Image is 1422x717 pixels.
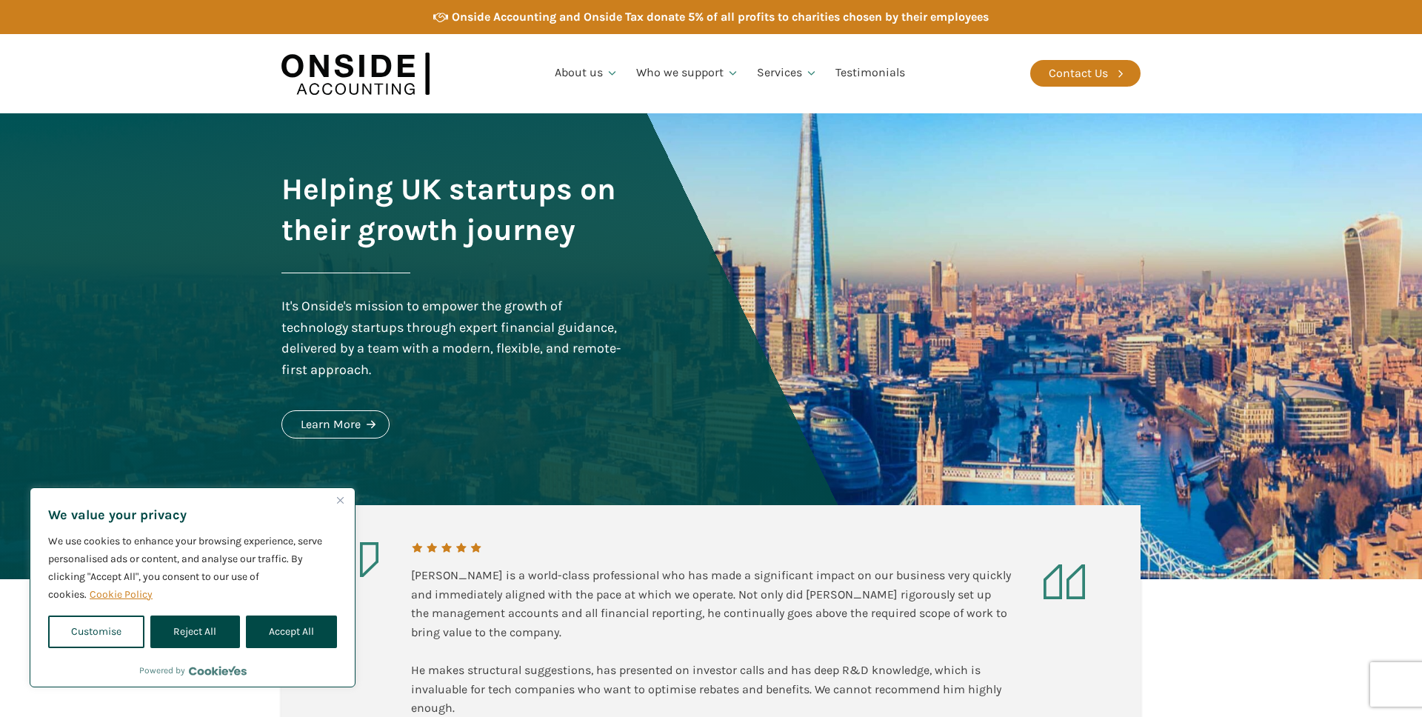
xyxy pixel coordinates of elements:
a: About us [546,48,627,99]
a: Services [748,48,827,99]
div: We value your privacy [30,487,355,687]
a: Learn More [281,410,390,438]
div: Learn More [301,415,361,434]
p: We value your privacy [48,506,337,524]
button: Close [331,491,349,509]
button: Accept All [246,616,337,648]
img: Onside Accounting [281,45,430,102]
p: We use cookies to enhance your browsing experience, serve personalised ads or content, and analys... [48,533,337,604]
button: Reject All [150,616,239,648]
a: Visit CookieYes website [189,666,247,676]
div: Onside Accounting and Onside Tax donate 5% of all profits to charities chosen by their employees [452,7,989,27]
div: Powered by [139,663,247,678]
img: Close [337,497,344,504]
button: Customise [48,616,144,648]
div: It's Onside's mission to empower the growth of technology startups through expert financial guida... [281,296,625,381]
h1: Helping UK startups on their growth journey [281,169,625,250]
a: Contact Us [1030,60,1141,87]
div: Contact Us [1049,64,1108,83]
a: Testimonials [827,48,914,99]
a: Cookie Policy [89,587,153,601]
a: Who we support [627,48,748,99]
